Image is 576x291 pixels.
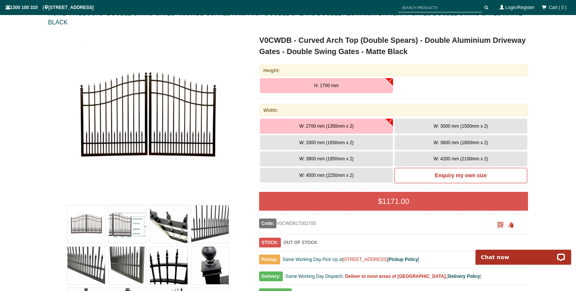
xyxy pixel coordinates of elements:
h1: V0CWDB - Curved Arch Top (Double Spears) - Double Aluminium Driveway Gates - Double Swing Gates -... [259,35,528,57]
button: W: 3300 mm (1650mm x 2) [260,135,393,150]
span: Delivery: [259,271,283,281]
img: V0CWDB - Curved Arch Top (Double Spears) - Double Aluminium Driveway Gates - Double Swing Gates -... [191,205,229,243]
span: Pickup: [259,255,280,264]
iframe: LiveChat chat widget [471,241,576,265]
div: V0CWDB17002700 [259,219,483,228]
div: [ ] [259,272,528,285]
button: W: 4500 mm (2250mm x 2) [260,168,393,183]
a: Enquiry my own size [394,168,527,184]
img: V0CWDB - Curved Arch Top (Double Spears) - Double Aluminium Driveway Gates - Double Swing Gates -... [191,247,229,284]
span: W: 4200 mm (2100mm x 2) [433,156,488,161]
img: V0CWDB - Curved Arch Top (Double Spears) - Double Aluminium Driveway Gates - Double Swing Gates -... [150,205,187,243]
div: $ [259,192,528,211]
b: Enquiry my own size [435,172,487,178]
b: Deliver to most areas of [GEOGRAPHIC_DATA]. [345,274,447,279]
a: Login/Register [505,5,534,10]
img: V0CWDB - Curved Arch Top (Double Spears) - Double Aluminium Driveway Gates - Double Swing Gates -... [67,247,105,284]
span: W: 4500 mm (2250mm x 2) [299,173,354,178]
span: 1300 100 310 | [STREET_ADDRESS] [6,5,94,10]
span: 1171.00 [382,197,409,205]
span: W: 3000 mm (1500mm x 2) [433,124,488,129]
img: V0CWDB - Curved Arch Top (Double Spears) - Double Aluminium Driveway Gates - Double Swing Gates -... [109,247,146,284]
img: V0CWDB - Curved Arch Top (Double Spears) - Double Aluminium Driveway Gates - Double Swing Gates -... [150,247,187,284]
span: W: 3600 mm (1800mm x 2) [433,140,488,145]
img: V0CWDB - Curved Arch Top (Double Spears) - Double Aluminium Driveway Gates - Double Swing Gates -... [67,205,105,243]
span: W: 3900 mm (1950mm x 2) [299,156,354,161]
button: W: 3000 mm (1500mm x 2) [394,119,527,134]
button: H: 1700 mm [260,78,393,93]
b: OUT OF STOCK [283,240,317,245]
span: STOCK: [259,238,281,247]
span: H: 1700 mm [314,83,339,88]
a: Click to enlarge and scan to share. [498,223,503,228]
span: Same Working Day Dispatch. [285,274,344,279]
span: W: 2700 mm (1350mm x 2) [299,124,354,129]
span: Same Working Day Pick Up at [ ] [282,257,419,262]
span: Cart ( 0 ) [549,5,567,10]
span: Code: [259,219,276,228]
button: W: 2700 mm (1350mm x 2) [260,119,393,134]
div: > > > [48,2,528,35]
input: SEARCH PRODUCTS [398,3,482,12]
a: [STREET_ADDRESS] [343,257,388,262]
div: Width: [259,104,528,116]
a: Pickup Policy [389,257,418,262]
div: Height: [259,65,528,76]
button: W: 4200 mm (2100mm x 2) [394,151,527,166]
img: V0CWDB - Curved Arch Top (Double Spears) - Double Aluminium Driveway Gates - Double Swing Gates -... [66,35,231,200]
span: W: 3300 mm (1650mm x 2) [299,140,354,145]
a: V0CWDB - Curved Arch Top (Double Spears) - Double Aluminium Driveway Gates - Double Swing Gates -... [49,35,247,200]
button: W: 3600 mm (1800mm x 2) [394,135,527,150]
a: Delivery Policy [448,274,480,279]
img: V0CWDB - Curved Arch Top (Double Spears) - Double Aluminium Driveway Gates - Double Swing Gates -... [109,205,146,243]
span: Click to copy the URL [508,222,514,228]
button: W: 3900 mm (1950mm x 2) [260,151,393,166]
